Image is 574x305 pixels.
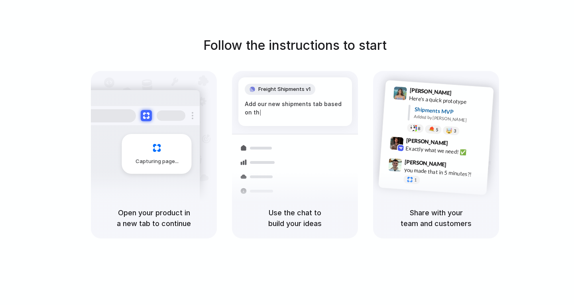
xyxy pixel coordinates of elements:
span: 8 [418,126,421,131]
div: you made that in 5 minutes?! [404,165,484,179]
h5: Use the chat to build your ideas [242,207,348,229]
span: Freight Shipments v1 [258,85,311,93]
div: Here's a quick prototype [409,94,489,108]
h5: Share with your team and customers [383,207,489,229]
h1: Follow the instructions to start [203,36,387,55]
div: Exactly what we need! ✅ [405,144,485,158]
span: Capturing page [136,157,180,165]
span: 9:47 AM [449,161,465,171]
h5: Open your product in a new tab to continue [100,207,207,229]
div: 🤯 [446,128,453,134]
span: [PERSON_NAME] [409,86,452,97]
span: [PERSON_NAME] [405,157,447,169]
span: | [259,109,261,116]
span: 9:41 AM [454,90,470,99]
div: Add our new shipments tab based on th [245,100,346,117]
span: 9:42 AM [450,140,467,150]
span: 3 [454,129,456,133]
span: [PERSON_NAME] [406,136,448,148]
span: 5 [436,128,438,132]
div: Added by [PERSON_NAME] [414,113,487,125]
div: Shipments MVP [414,105,488,118]
span: 1 [414,178,417,182]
